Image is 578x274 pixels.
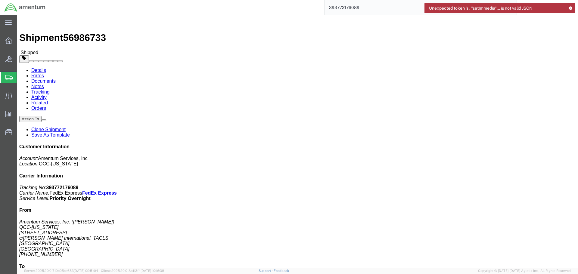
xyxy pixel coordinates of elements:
[4,3,46,12] img: logo
[325,0,508,15] input: Search for shipment number, reference number
[24,269,98,272] span: Server: 2025.20.0-710e05ee653
[478,268,571,273] span: Copyright © [DATE]-[DATE] Agistix Inc., All Rights Reserved
[101,269,164,272] span: Client: 2025.20.0-8b113f4
[74,269,98,272] span: [DATE] 09:51:04
[274,269,289,272] a: Feedback
[141,269,164,272] span: [DATE] 10:16:38
[259,269,274,272] a: Support
[429,5,533,11] span: Unexpected token 's', "setImmedia"... is not valid JSON
[17,15,578,268] iframe: FS Legacy Container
